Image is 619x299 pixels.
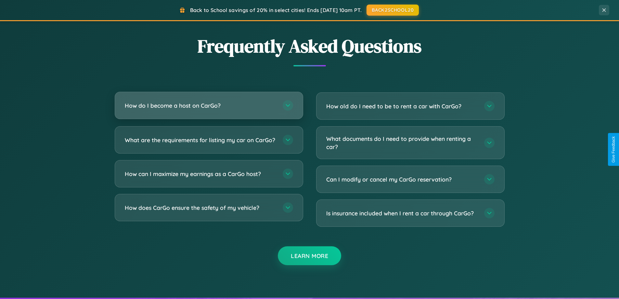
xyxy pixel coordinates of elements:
[611,136,616,163] div: Give Feedback
[190,7,362,13] span: Back to School savings of 20% in select cities! Ends [DATE] 10am PT.
[125,102,276,110] h3: How do I become a host on CarGo?
[326,135,478,151] h3: What documents do I need to provide when renting a car?
[125,204,276,212] h3: How does CarGo ensure the safety of my vehicle?
[125,136,276,144] h3: What are the requirements for listing my car on CarGo?
[326,209,478,217] h3: Is insurance included when I rent a car through CarGo?
[326,175,478,183] h3: Can I modify or cancel my CarGo reservation?
[115,34,505,59] h2: Frequently Asked Questions
[326,102,478,110] h3: How old do I need to be to rent a car with CarGo?
[125,170,276,178] h3: How can I maximize my earnings as a CarGo host?
[278,246,341,265] button: Learn More
[367,5,419,16] button: BACK2SCHOOL20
